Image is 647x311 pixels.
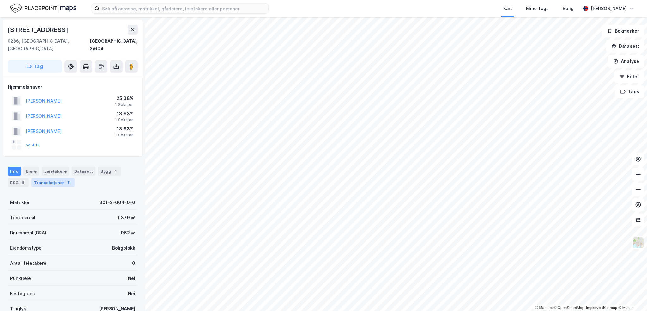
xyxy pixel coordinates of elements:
div: [PERSON_NAME] [591,5,627,12]
div: Eiendomstype [10,244,42,252]
div: Eiere [23,167,39,176]
div: 1 379 ㎡ [118,214,135,221]
div: Punktleie [10,275,31,282]
div: Kontrollprogram for chat [615,281,647,311]
div: 25.38% [115,95,134,102]
div: 0286, [GEOGRAPHIC_DATA], [GEOGRAPHIC_DATA] [8,37,90,53]
div: Tomteareal [10,214,35,221]
div: 0 [132,259,135,267]
div: Info [8,167,21,176]
div: Boligblokk [112,244,135,252]
div: 1 Seksjon [115,133,134,138]
div: 1 [112,168,119,174]
div: Nei [128,290,135,297]
div: ESG [8,178,29,187]
div: Nei [128,275,135,282]
button: Bokmerker [602,25,644,37]
button: Tag [8,60,62,73]
div: 301-2-604-0-0 [99,199,135,206]
div: 11 [66,179,72,186]
div: Festegrunn [10,290,35,297]
div: 1 Seksjon [115,117,134,122]
div: Transaksjoner [31,178,75,187]
div: Bruksareal (BRA) [10,229,46,237]
div: Kart [503,5,512,12]
input: Søk på adresse, matrikkel, gårdeiere, leietakere eller personer [100,4,268,13]
div: Matrikkel [10,199,31,206]
div: Leietakere [42,167,69,176]
div: Antall leietakere [10,259,46,267]
button: Analyse [608,55,644,68]
button: Datasett [606,40,644,53]
a: OpenStreetMap [554,306,584,310]
div: Bygg [98,167,121,176]
div: Hjemmelshaver [8,83,137,91]
div: 1 Seksjon [115,102,134,107]
div: Bolig [563,5,574,12]
div: 13.63% [115,110,134,117]
img: logo.f888ab2527a4732fd821a326f86c7f29.svg [10,3,76,14]
div: [STREET_ADDRESS] [8,25,70,35]
div: Mine Tags [526,5,549,12]
div: [GEOGRAPHIC_DATA], 2/604 [90,37,138,53]
div: Datasett [72,167,95,176]
button: Filter [614,70,644,83]
div: 962 ㎡ [121,229,135,237]
button: Tags [615,85,644,98]
div: 6 [20,179,26,186]
div: 13.63% [115,125,134,133]
a: Improve this map [586,306,617,310]
iframe: Chat Widget [615,281,647,311]
a: Mapbox [535,306,553,310]
img: Z [632,237,644,249]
